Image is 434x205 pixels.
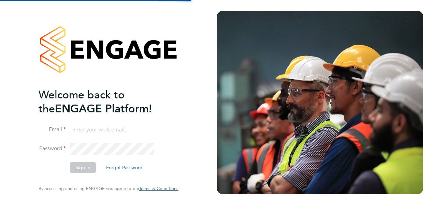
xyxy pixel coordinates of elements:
label: Email [39,126,66,133]
button: Forgot Password [101,162,148,173]
input: Enter your work email... [70,124,154,136]
a: Terms & Conditions [139,186,178,191]
label: Password [39,145,66,152]
span: Welcome back to the [39,88,125,115]
h2: ENGAGE Platform! [39,88,172,116]
button: Sign In [70,162,96,173]
span: By accessing and using ENGAGE you agree to our [39,186,178,191]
